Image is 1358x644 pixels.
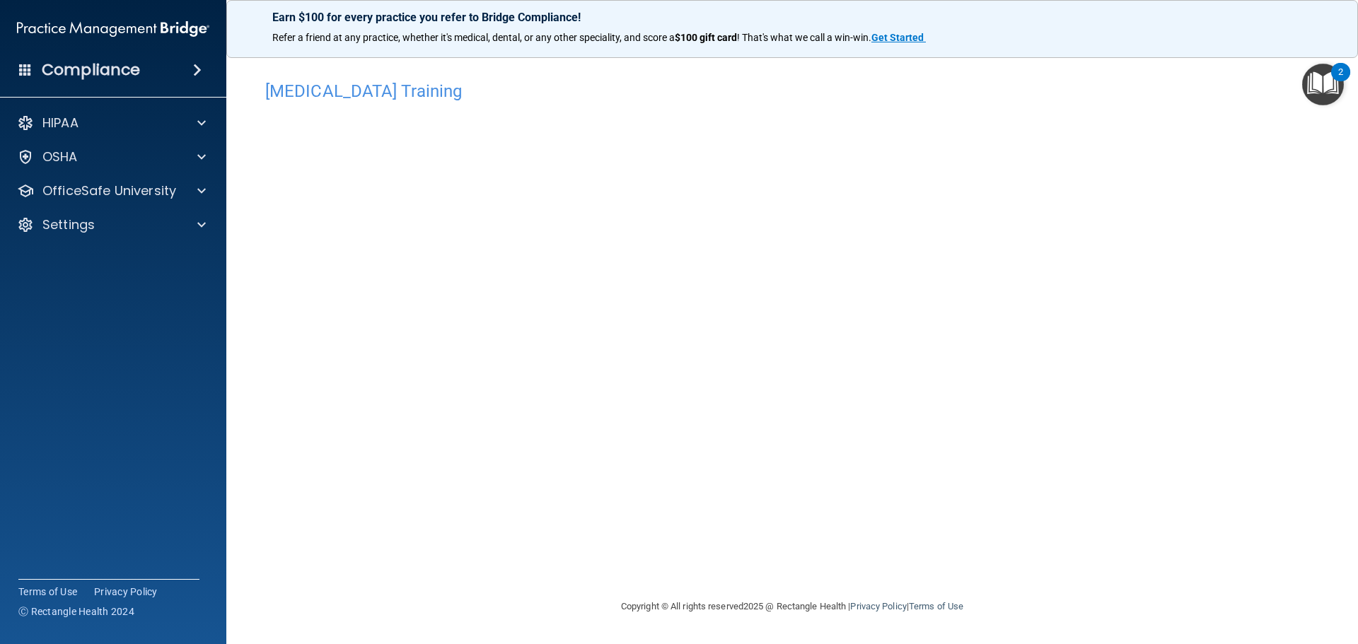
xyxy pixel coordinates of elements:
p: Settings [42,216,95,233]
div: Copyright © All rights reserved 2025 @ Rectangle Health | | [534,584,1050,629]
a: HIPAA [17,115,206,131]
button: Open Resource Center, 2 new notifications [1302,64,1344,105]
a: Privacy Policy [94,585,158,599]
span: Refer a friend at any practice, whether it's medical, dental, or any other speciality, and score a [272,32,675,43]
p: OfficeSafe University [42,182,176,199]
img: PMB logo [17,15,209,43]
a: Privacy Policy [850,601,906,611]
a: Terms of Use [909,601,963,611]
a: Settings [17,216,206,233]
span: Ⓒ Rectangle Health 2024 [18,604,134,619]
p: OSHA [42,148,78,165]
a: Terms of Use [18,585,77,599]
div: 2 [1338,72,1343,90]
p: Earn $100 for every practice you refer to Bridge Compliance! [272,11,1312,24]
a: OSHA [17,148,206,165]
strong: Get Started [871,32,924,43]
a: OfficeSafe University [17,182,206,199]
h4: Compliance [42,60,140,80]
a: Get Started [871,32,926,43]
h4: [MEDICAL_DATA] Training [265,82,1319,100]
span: ! That's what we call a win-win. [737,32,871,43]
iframe: covid-19 [265,108,973,543]
p: HIPAA [42,115,79,131]
strong: $100 gift card [675,32,737,43]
